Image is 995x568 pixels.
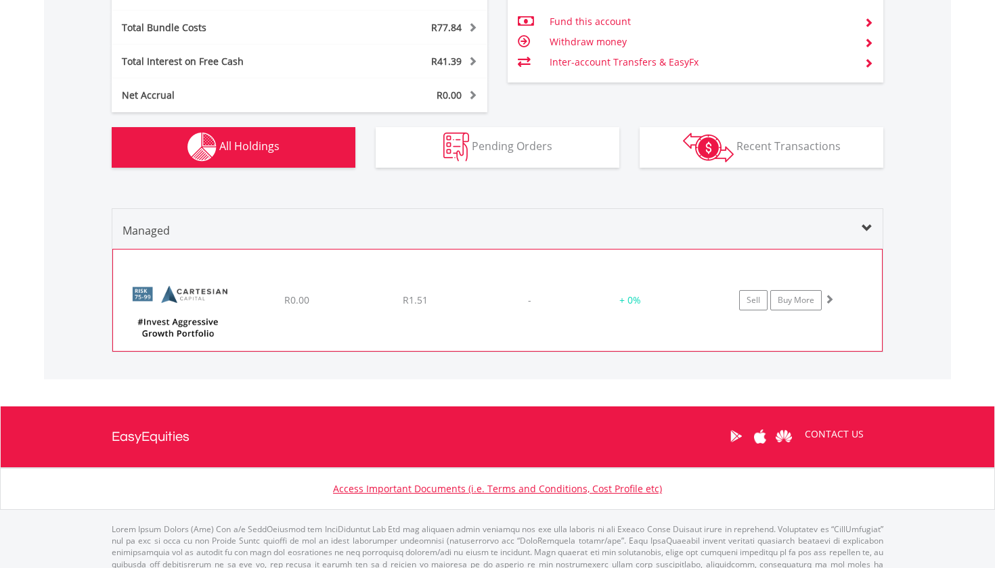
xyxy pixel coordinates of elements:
button: All Holdings [112,127,355,168]
img: BundleLogo59.png [120,266,236,348]
div: Total Interest on Free Cash [112,55,331,68]
span: Managed [123,223,170,238]
span: Recent Transactions [736,139,841,153]
span: R0.00 [284,293,309,306]
td: Inter-account Transfers & EasyFx [550,52,854,72]
a: Buy More [770,290,822,310]
button: Pending Orders [376,127,619,168]
span: All Holdings [219,139,280,153]
span: Pending Orders [472,139,552,153]
span: R0.00 [437,89,462,101]
td: Fund this account [550,11,854,32]
a: Google Play [724,415,748,457]
a: Apple [748,415,772,457]
div: Total Bundle Costs [112,21,331,34]
span: R77.84 [431,21,462,34]
button: Recent Transactions [640,127,883,168]
a: CONTACT US [795,415,873,453]
span: - [528,293,531,306]
a: EasyEquities [112,406,190,467]
td: Withdraw money [550,32,854,52]
img: holdings-wht.png [187,133,217,162]
a: Huawei [772,415,795,457]
img: pending_instructions-wht.png [443,133,469,162]
a: Sell [739,290,768,310]
div: Net Accrual [112,89,331,102]
a: Access Important Documents (i.e. Terms and Conditions, Cost Profile etc) [333,482,662,495]
span: R1.51 [403,293,428,306]
span: R41.39 [431,55,462,68]
div: + 0% [587,293,673,307]
img: transactions-zar-wht.png [683,133,734,162]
